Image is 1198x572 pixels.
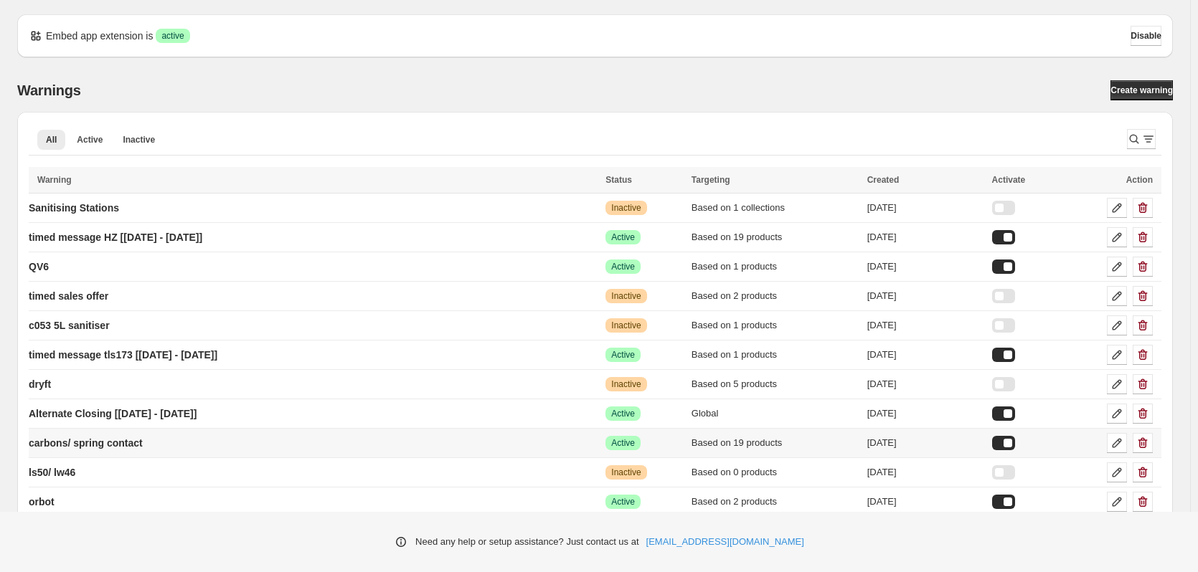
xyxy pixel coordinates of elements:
[29,285,108,308] a: timed sales offer
[29,465,75,480] p: ls50/ lw46
[37,175,72,185] span: Warning
[29,201,119,215] p: Sanitising Stations
[692,175,730,185] span: Targeting
[692,465,859,480] div: Based on 0 products
[611,320,641,331] span: Inactive
[29,343,217,366] a: timed message tls173 [[DATE] - [DATE]]
[29,436,143,450] p: carbons/ spring contact
[611,232,635,243] span: Active
[867,318,984,333] div: [DATE]
[1126,175,1153,185] span: Action
[867,377,984,391] div: [DATE]
[29,226,202,249] a: timed message HZ [[DATE] - [DATE]]
[29,196,119,219] a: Sanitising Stations
[605,175,632,185] span: Status
[46,29,153,43] p: Embed app extension is
[692,259,859,274] div: Based on 1 products
[29,255,49,278] a: QV6
[992,175,1026,185] span: Activate
[692,436,859,450] div: Based on 19 products
[611,378,641,390] span: Inactive
[867,465,984,480] div: [DATE]
[29,318,110,333] p: c053 5L sanitiser
[692,230,859,244] div: Based on 19 products
[611,202,641,214] span: Inactive
[77,134,103,146] span: Active
[611,437,635,449] span: Active
[161,30,184,42] span: active
[692,201,859,215] div: Based on 1 collections
[29,461,75,484] a: ls50/ lw46
[867,406,984,421] div: [DATE]
[611,467,641,478] span: Inactive
[29,406,197,421] p: Alternate Closing [[DATE] - [DATE]]
[646,535,804,549] a: [EMAIL_ADDRESS][DOMAIN_NAME]
[867,259,984,274] div: [DATE]
[692,377,859,391] div: Based on 5 products
[29,432,143,454] a: carbons/ spring contact
[867,436,984,450] div: [DATE]
[29,259,49,274] p: QV6
[17,82,81,99] h2: Warnings
[29,373,51,396] a: dryft
[29,289,108,303] p: timed sales offer
[867,201,984,215] div: [DATE]
[1110,80,1173,100] a: Create warning
[692,495,859,509] div: Based on 2 products
[1131,26,1161,46] button: Disable
[123,134,155,146] span: Inactive
[611,261,635,272] span: Active
[611,408,635,419] span: Active
[611,290,641,302] span: Inactive
[867,230,984,244] div: [DATE]
[867,495,984,509] div: [DATE]
[29,402,197,425] a: Alternate Closing [[DATE] - [DATE]]
[1110,85,1173,96] span: Create warning
[1131,30,1161,42] span: Disable
[692,289,859,303] div: Based on 2 products
[867,348,984,362] div: [DATE]
[867,289,984,303] div: [DATE]
[867,175,900,185] span: Created
[611,349,635,361] span: Active
[29,348,217,362] p: timed message tls173 [[DATE] - [DATE]]
[29,377,51,391] p: dryft
[1127,129,1156,149] button: Search and filter results
[692,318,859,333] div: Based on 1 products
[29,490,55,513] a: orbot
[611,496,635,507] span: Active
[692,406,859,421] div: Global
[29,314,110,337] a: c053 5L sanitiser
[29,230,202,244] p: timed message HZ [[DATE] - [DATE]]
[29,495,55,509] p: orbot
[692,348,859,362] div: Based on 1 products
[46,134,57,146] span: All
